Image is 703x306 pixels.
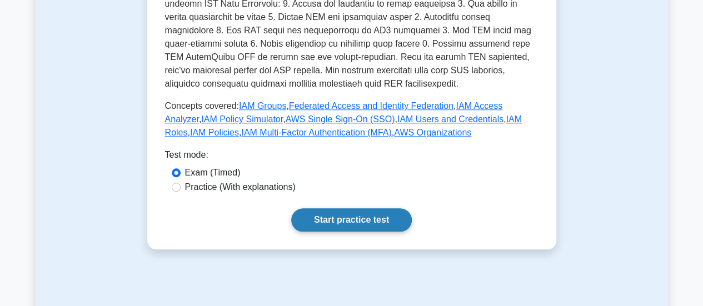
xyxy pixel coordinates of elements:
a: AWS Organizations [394,128,471,137]
a: IAM Groups [239,101,286,111]
a: IAM Policy Simulator [201,114,283,124]
a: Federated Access and Identity Federation [289,101,453,111]
a: IAM Policies [190,128,239,137]
label: Exam (Timed) [185,166,241,179]
label: Practice (With explanations) [185,180,296,194]
a: IAM Multi-Factor Authentication (MFA) [241,128,391,137]
div: Test mode: [165,148,539,166]
p: Concepts covered: , , , , , , , , , [165,99,539,139]
a: AWS Single Sign-On (SSO) [286,114,395,124]
a: IAM Users and Credentials [397,114,503,124]
a: Start practice test [291,208,412,232]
